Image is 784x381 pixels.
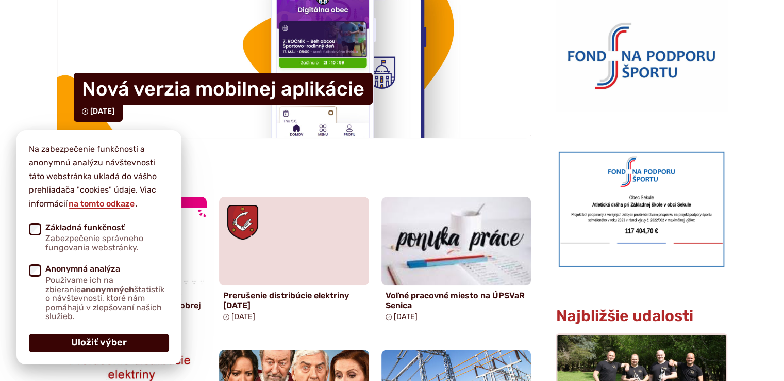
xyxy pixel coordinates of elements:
[90,107,114,116] span: [DATE]
[381,197,531,325] a: Voľné pracovné miesto na ÚPSVaR Senica [DATE]
[45,276,169,321] span: Používame ich na zbieranie štatistík o návštevnosti, ktoré nám pomáhajú v zlepšovaní našich služieb.
[29,142,169,211] p: Na zabezpečenie funkčnosti a anonymnú analýzu návštevnosti táto webstránka ukladá do vášho prehli...
[81,284,134,294] strong: anonymných
[556,149,727,269] img: draha.png
[386,291,527,310] h4: Voľné pracovné miesto na ÚPSVaR Senica
[45,264,169,321] span: Anonymná analýza
[45,223,169,252] span: Základná funkčnosť
[29,334,169,352] button: Uložiť výber
[556,308,693,325] h3: Najbližšie udalosti
[68,198,136,208] a: na tomto odkaze
[29,264,41,277] input: Anonymná analýzaPoužívame ich na zbieranieanonymnýchštatistík o návštevnosti, ktoré nám pomáhajú ...
[29,223,41,235] input: Základná funkčnosťZabezpečenie správneho fungovania webstránky.
[394,312,418,321] span: [DATE]
[74,73,373,105] h4: Nová verzia mobilnej aplikácie
[71,337,127,348] span: Uložiť výber
[219,197,369,325] a: Prerušenie distribúcie elektriny [DATE] [DATE]
[223,291,365,310] h4: Prerušenie distribúcie elektriny [DATE]
[231,312,255,321] span: [DATE]
[45,234,169,252] span: Zabezpečenie správneho fungovania webstránky.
